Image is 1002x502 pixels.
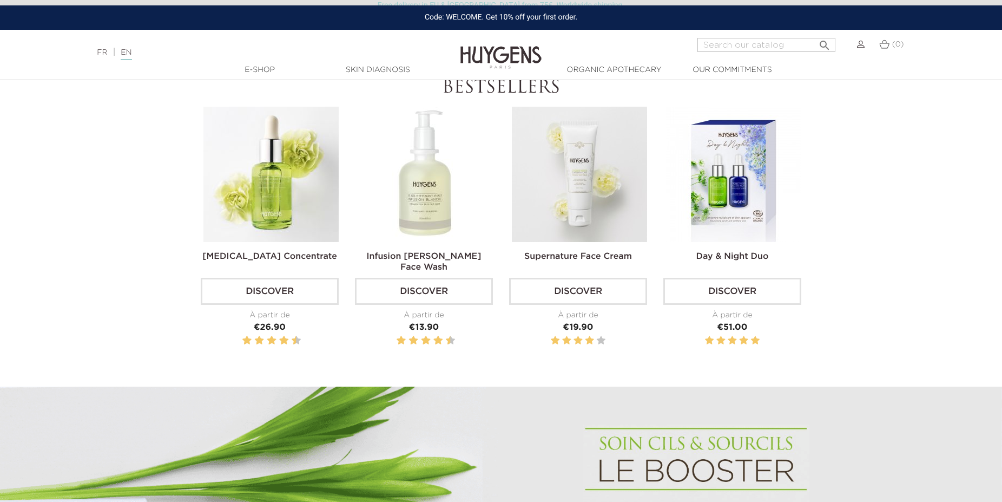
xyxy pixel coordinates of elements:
[324,64,432,76] a: Skin Diagnosis
[366,252,481,272] a: Infusion [PERSON_NAME] Face Wash
[892,41,904,48] span: (0)
[697,38,835,52] input: Search
[409,323,439,332] span: €13.90
[281,334,287,348] label: 8
[562,334,571,348] label: 2
[666,107,801,242] img: Day & Night Duo
[423,334,429,348] label: 6
[663,278,801,305] a: Discover
[277,334,279,348] label: 7
[289,334,291,348] label: 9
[751,334,760,348] label: 5
[444,334,445,348] label: 9
[91,46,409,59] div: |
[717,323,748,332] span: €51.00
[394,334,396,348] label: 1
[728,334,736,348] label: 3
[696,252,768,261] a: Day & Night Duo
[201,78,801,99] h2: Bestsellers
[509,310,647,321] div: À partir de
[201,310,339,321] div: À partir de
[716,334,725,348] label: 2
[597,334,605,348] label: 5
[431,334,433,348] label: 7
[206,64,314,76] a: E-Shop
[97,49,107,56] a: FR
[294,334,299,348] label: 10
[560,64,668,76] a: Organic Apothecary
[705,334,714,348] label: 1
[512,107,647,242] img: Supernature Face Cream
[460,29,542,70] img: Huygens
[265,334,267,348] label: 5
[436,334,441,348] label: 8
[563,323,594,332] span: €19.90
[551,334,559,348] label: 1
[202,252,337,261] a: [MEDICAL_DATA] Concentrate
[269,334,274,348] label: 6
[358,107,493,242] img: Infusion Blanche Face Wash
[411,334,416,348] label: 4
[678,64,786,76] a: Our commitments
[407,334,408,348] label: 3
[203,107,339,242] img: Hyaluronic Acid Concentrate
[448,334,453,348] label: 10
[419,334,421,348] label: 5
[254,323,286,332] span: €26.90
[585,334,594,348] label: 4
[399,334,404,348] label: 2
[818,36,831,49] i: 
[201,278,339,305] a: Discover
[355,278,493,305] a: Discover
[739,334,748,348] label: 4
[245,334,250,348] label: 2
[121,49,131,60] a: EN
[524,252,632,261] a: Supernature Face Cream
[253,334,254,348] label: 3
[256,334,262,348] label: 4
[355,310,493,321] div: À partir de
[573,334,582,348] label: 3
[663,310,801,321] div: À partir de
[815,35,834,49] button: 
[240,334,242,348] label: 1
[509,278,647,305] a: Discover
